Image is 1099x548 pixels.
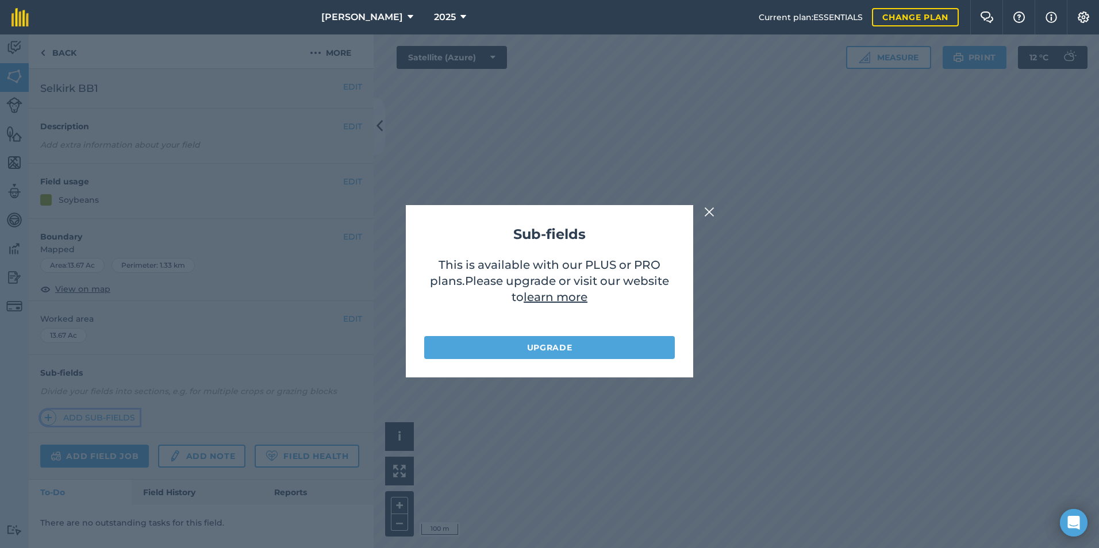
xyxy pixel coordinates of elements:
a: learn more [524,290,587,304]
span: 2025 [434,10,456,24]
img: svg+xml;base64,PHN2ZyB4bWxucz0iaHR0cDovL3d3dy53My5vcmcvMjAwMC9zdmciIHdpZHRoPSIyMiIgaGVpZ2h0PSIzMC... [704,205,714,219]
img: fieldmargin Logo [11,8,29,26]
img: svg+xml;base64,PHN2ZyB4bWxucz0iaHR0cDovL3d3dy53My5vcmcvMjAwMC9zdmciIHdpZHRoPSIxNyIgaGVpZ2h0PSIxNy... [1046,10,1057,24]
div: Open Intercom Messenger [1060,509,1088,537]
span: [PERSON_NAME] [321,10,403,24]
p: This is available with our PLUS or PRO plans . [424,257,675,325]
img: A question mark icon [1012,11,1026,23]
a: Upgrade [424,336,675,359]
span: Please upgrade or visit our website to [465,274,669,304]
h2: Sub-fields [424,223,675,245]
img: A cog icon [1077,11,1090,23]
span: Current plan : ESSENTIALS [759,11,863,24]
a: Change plan [872,8,959,26]
img: Two speech bubbles overlapping with the left bubble in the forefront [980,11,994,23]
